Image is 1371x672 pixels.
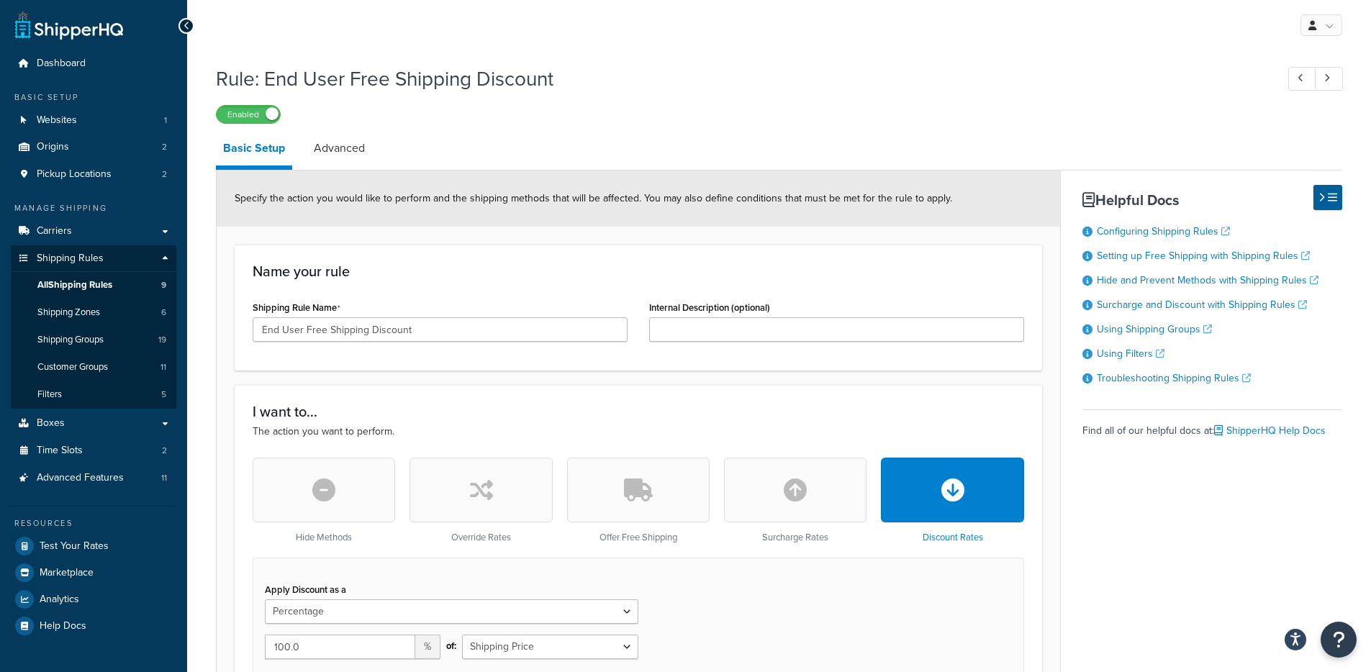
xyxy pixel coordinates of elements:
[1288,67,1316,91] a: Previous Record
[216,131,292,170] a: Basic Setup
[37,417,65,430] span: Boxes
[1097,322,1212,337] a: Using Shipping Groups
[1097,371,1251,386] a: Troubleshooting Shipping Rules
[37,141,69,153] span: Origins
[11,245,176,409] li: Shipping Rules
[160,361,166,373] span: 11
[161,279,166,291] span: 9
[1097,224,1230,239] a: Configuring Shipping Rules
[162,168,167,181] span: 2
[11,465,176,491] li: Advanced Features
[164,114,167,127] span: 1
[11,517,176,530] div: Resources
[253,404,1024,419] h3: I want to...
[37,334,104,346] span: Shipping Groups
[1097,248,1310,263] a: Setting up Free Shipping with Shipping Rules
[1097,297,1307,312] a: Surcharge and Discount with Shipping Rules
[161,307,166,319] span: 6
[11,560,176,586] a: Marketplace
[11,327,176,353] li: Shipping Groups
[11,161,176,188] li: Pickup Locations
[1321,622,1357,658] button: Open Resource Center
[1214,423,1326,438] a: ShipperHQ Help Docs
[37,445,83,457] span: Time Slots
[11,354,176,381] li: Customer Groups
[37,168,112,181] span: Pickup Locations
[37,225,72,237] span: Carriers
[11,107,176,134] li: Websites
[11,613,176,639] a: Help Docs
[253,424,1024,440] p: The action you want to perform.
[11,327,176,353] a: Shipping Groups19
[11,586,176,612] a: Analytics
[410,458,552,543] div: Override Rates
[217,106,280,123] label: Enabled
[37,472,124,484] span: Advanced Features
[235,191,952,206] span: Specify the action you would like to perform and the shipping methods that will be affected. You ...
[11,91,176,104] div: Basic Setup
[37,114,77,127] span: Websites
[158,334,166,346] span: 19
[216,65,1262,93] h1: Rule: End User Free Shipping Discount
[37,389,62,401] span: Filters
[307,131,372,165] a: Advanced
[11,381,176,408] a: Filters5
[11,299,176,326] li: Shipping Zones
[11,465,176,491] a: Advanced Features11
[11,299,176,326] a: Shipping Zones6
[37,361,108,373] span: Customer Groups
[37,58,86,70] span: Dashboard
[253,458,395,543] div: Hide Methods
[11,354,176,381] a: Customer Groups11
[1082,192,1342,208] h3: Helpful Docs
[567,458,710,543] div: Offer Free Shipping
[881,458,1023,543] div: Discount Rates
[11,272,176,299] a: AllShipping Rules9
[446,636,456,656] span: of:
[40,594,79,606] span: Analytics
[37,279,112,291] span: All Shipping Rules
[40,567,94,579] span: Marketplace
[11,50,176,77] a: Dashboard
[649,302,770,313] label: Internal Description (optional)
[253,302,340,314] label: Shipping Rule Name
[1313,185,1342,210] button: Hide Help Docs
[1097,346,1164,361] a: Using Filters
[1097,273,1318,288] a: Hide and Prevent Methods with Shipping Rules
[724,458,867,543] div: Surcharge Rates
[11,381,176,408] li: Filters
[11,107,176,134] a: Websites1
[37,307,100,319] span: Shipping Zones
[11,218,176,245] a: Carriers
[415,635,440,659] span: %
[253,263,1024,279] h3: Name your rule
[161,472,167,484] span: 11
[40,620,86,632] span: Help Docs
[37,253,104,265] span: Shipping Rules
[11,134,176,160] li: Origins
[11,533,176,559] a: Test Your Rates
[1315,67,1343,91] a: Next Record
[162,141,167,153] span: 2
[11,245,176,272] a: Shipping Rules
[11,134,176,160] a: Origins2
[1082,409,1342,441] div: Find all of our helpful docs at:
[162,445,167,457] span: 2
[11,437,176,464] a: Time Slots2
[161,389,166,401] span: 5
[11,161,176,188] a: Pickup Locations2
[40,540,109,553] span: Test Your Rates
[11,202,176,214] div: Manage Shipping
[265,584,346,595] label: Apply Discount as a
[11,437,176,464] li: Time Slots
[11,410,176,437] a: Boxes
